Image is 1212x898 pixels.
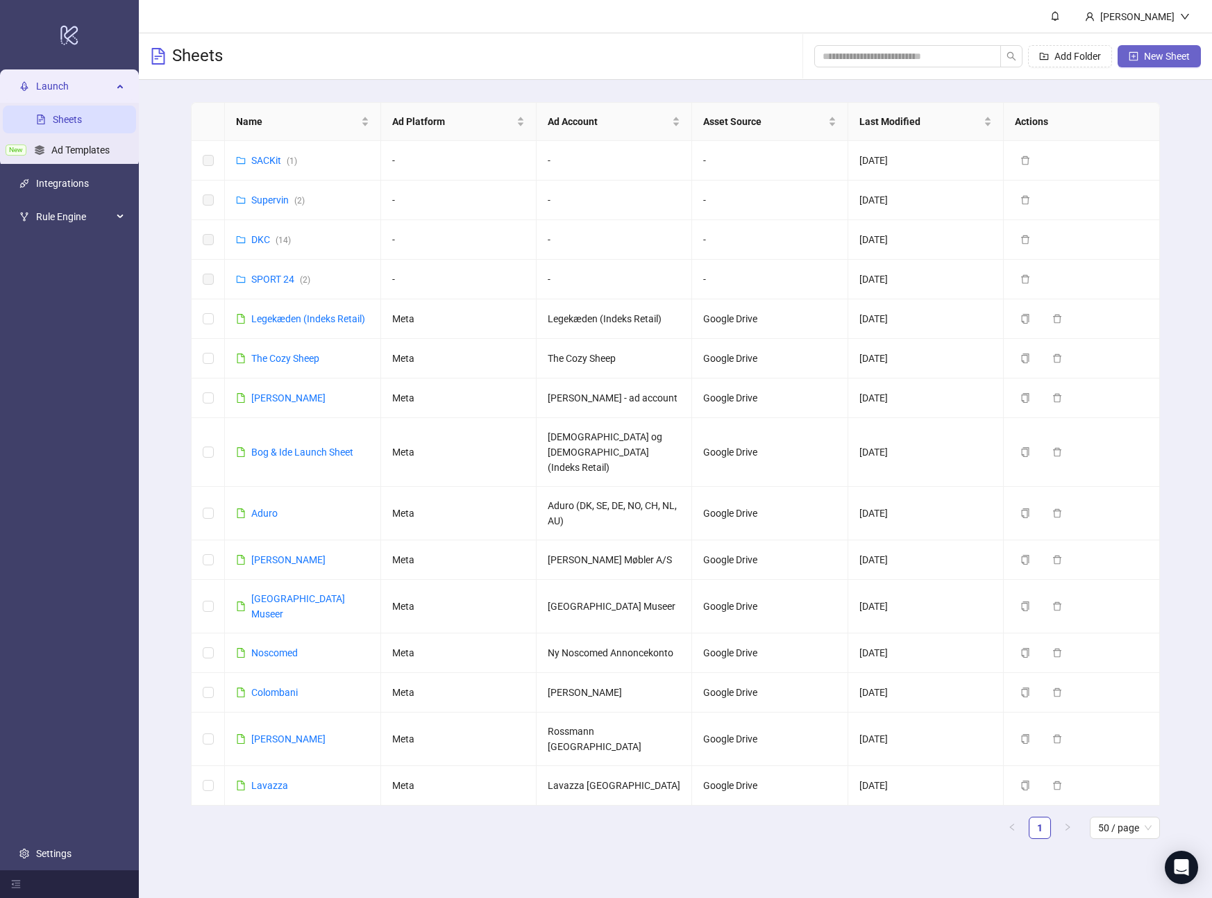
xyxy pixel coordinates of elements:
[381,379,537,418] td: Meta
[537,418,692,487] td: [DEMOGRAPHIC_DATA] og [DEMOGRAPHIC_DATA] (Indeks Retail)
[1020,195,1030,205] span: delete
[848,339,1004,379] td: [DATE]
[381,260,537,299] td: -
[251,780,288,791] a: Lavazza
[1063,823,1072,831] span: right
[381,487,537,540] td: Meta
[381,633,537,673] td: Meta
[251,274,310,285] a: SPORT 24(2)
[1085,12,1095,22] span: user
[1039,51,1049,61] span: folder-add
[1020,274,1030,284] span: delete
[1118,45,1201,67] button: New Sheet
[848,299,1004,339] td: [DATE]
[36,203,112,231] span: Rule Engine
[703,114,825,129] span: Asset Source
[19,81,29,91] span: rocket
[1052,555,1062,565] span: delete
[1007,51,1016,61] span: search
[1050,11,1060,21] span: bell
[537,633,692,673] td: Ny Noscomed Annoncekonto
[859,114,981,129] span: Last Modified
[251,733,326,745] a: [PERSON_NAME]
[1052,447,1062,457] span: delete
[1020,354,1030,363] span: copy
[848,580,1004,633] td: [DATE]
[692,103,848,141] th: Asset Source
[251,647,298,658] a: Noscomed
[537,220,692,260] td: -
[1020,648,1030,658] span: copy
[251,392,326,404] a: [PERSON_NAME]
[848,418,1004,487] td: [DATE]
[236,156,246,165] span: folder
[1001,817,1023,839] button: left
[36,72,112,100] span: Launch
[251,194,305,206] a: Supervin(2)
[692,339,848,379] td: Google Drive
[381,181,537,220] td: -
[150,48,167,65] span: file-text
[692,299,848,339] td: Google Drive
[236,393,246,403] span: file
[36,178,89,189] a: Integrations
[1008,823,1016,831] span: left
[1052,393,1062,403] span: delete
[537,673,692,713] td: [PERSON_NAME]
[692,673,848,713] td: Google Drive
[236,195,246,205] span: folder
[848,260,1004,299] td: [DATE]
[537,181,692,220] td: -
[1052,508,1062,518] span: delete
[251,313,365,324] a: Legekæden (Indeks Retail)
[381,766,537,806] td: Meta
[236,114,357,129] span: Name
[236,354,246,363] span: file
[236,648,246,658] span: file
[225,103,380,141] th: Name
[692,181,848,220] td: -
[848,487,1004,540] td: [DATE]
[548,114,669,129] span: Ad Account
[381,141,537,181] td: -
[251,593,345,620] a: [GEOGRAPHIC_DATA] Museer
[1020,235,1030,244] span: delete
[1052,734,1062,744] span: delete
[1052,648,1062,658] span: delete
[848,141,1004,181] td: [DATE]
[276,235,291,245] span: ( 14 )
[1057,817,1079,839] li: Next Page
[381,220,537,260] td: -
[287,156,297,166] span: ( 1 )
[1020,156,1030,165] span: delete
[537,379,692,418] td: [PERSON_NAME] - ad account
[1020,393,1030,403] span: copy
[251,554,326,565] a: [PERSON_NAME]
[1020,734,1030,744] span: copy
[1020,314,1030,324] span: copy
[537,260,692,299] td: -
[11,879,21,889] span: menu-fold
[537,299,692,339] td: Legekæden (Indeks Retail)
[236,555,246,565] span: file
[1098,817,1152,838] span: 50 / page
[537,141,692,181] td: -
[1144,51,1190,62] span: New Sheet
[1052,601,1062,611] span: delete
[692,580,848,633] td: Google Drive
[1057,817,1079,839] button: right
[251,155,297,166] a: SACKit(1)
[236,734,246,744] span: file
[236,601,246,611] span: file
[236,314,246,324] span: file
[381,713,537,766] td: Meta
[300,275,310,285] span: ( 2 )
[692,418,848,487] td: Google Drive
[53,114,82,125] a: Sheets
[848,540,1004,580] td: [DATE]
[381,299,537,339] td: Meta
[692,633,848,673] td: Google Drive
[537,766,692,806] td: Lavazza [GEOGRAPHIC_DATA]
[537,580,692,633] td: [GEOGRAPHIC_DATA] Museer
[848,181,1004,220] td: [DATE]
